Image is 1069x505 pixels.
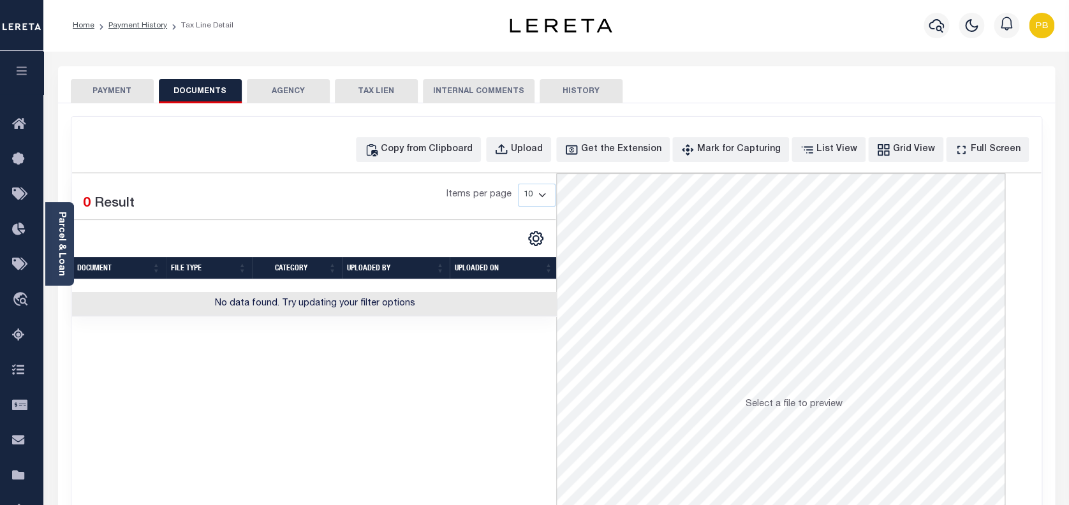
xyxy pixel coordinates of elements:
a: Payment History [108,22,167,29]
a: Home [73,22,94,29]
div: Mark for Capturing [697,143,781,157]
div: Copy from Clipboard [381,143,473,157]
button: Get the Extension [556,137,670,162]
div: Full Screen [971,143,1021,157]
label: Result [94,194,135,214]
i: travel_explore [12,292,33,309]
th: UPLOADED BY: activate to sort column ascending [342,257,450,279]
a: Parcel & Loan [57,212,66,276]
img: svg+xml;base64,PHN2ZyB4bWxucz0iaHR0cDovL3d3dy53My5vcmcvMjAwMC9zdmciIHBvaW50ZXItZXZlbnRzPSJub25lIi... [1029,13,1054,38]
button: List View [792,137,866,162]
button: PAYMENT [71,79,154,103]
span: Select a file to preview [745,400,842,409]
button: Mark for Capturing [672,137,789,162]
button: Upload [486,137,551,162]
div: Grid View [893,143,935,157]
th: CATEGORY: activate to sort column ascending [252,257,342,279]
div: Upload [511,143,543,157]
img: logo-dark.svg [510,18,612,33]
th: FILE TYPE: activate to sort column ascending [166,257,252,279]
div: List View [816,143,857,157]
button: Full Screen [946,137,1029,162]
button: DOCUMENTS [159,79,242,103]
span: Items per page [446,188,512,202]
div: Get the Extension [581,143,661,157]
button: TAX LIEN [335,79,418,103]
th: Document: activate to sort column ascending [72,257,166,279]
span: 0 [83,197,91,210]
th: UPLOADED ON: activate to sort column ascending [450,257,558,279]
td: No data found. Try updating your filter options [72,292,558,317]
button: AGENCY [247,79,330,103]
li: Tax Line Detail [167,20,233,31]
button: HISTORY [540,79,623,103]
button: Copy from Clipboard [356,137,481,162]
button: Grid View [868,137,943,162]
button: INTERNAL COMMENTS [423,79,534,103]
